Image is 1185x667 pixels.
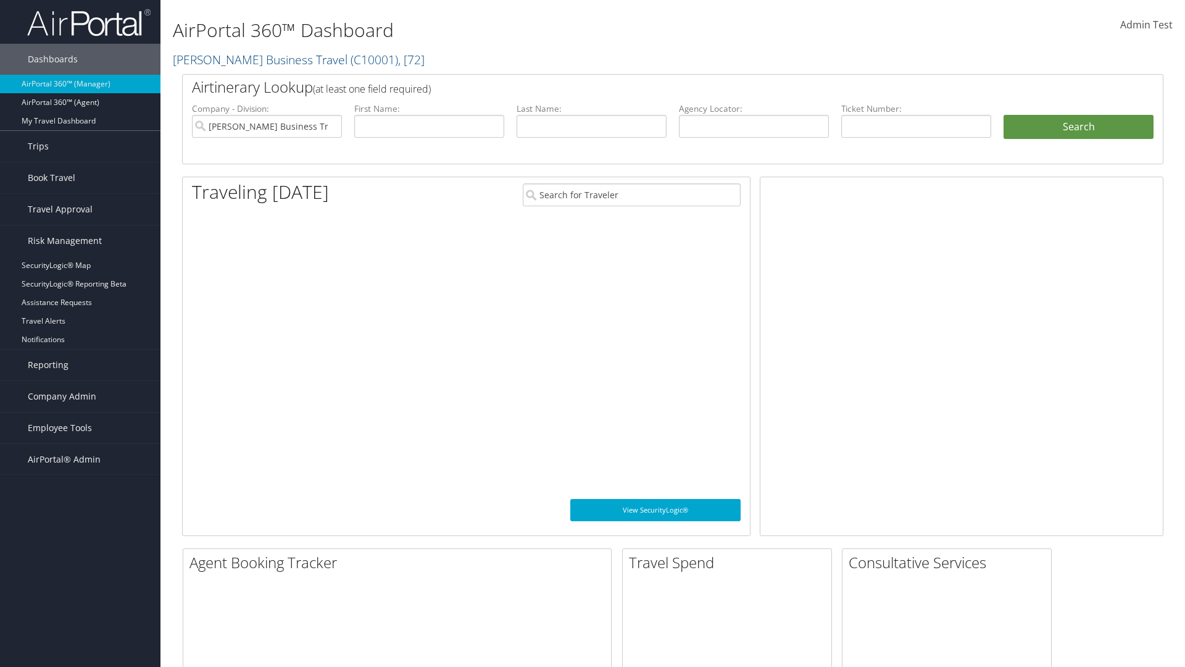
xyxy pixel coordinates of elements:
span: Company Admin [28,381,96,412]
h1: Traveling [DATE] [192,179,329,205]
span: Travel Approval [28,194,93,225]
label: Agency Locator: [679,103,829,115]
span: ( C10001 ) [351,51,398,68]
span: Admin Test [1120,18,1173,31]
h2: Travel Spend [629,552,831,573]
span: Risk Management [28,225,102,256]
label: First Name: [354,103,504,115]
span: Book Travel [28,162,75,193]
span: Reporting [28,350,69,380]
span: Employee Tools [28,413,92,443]
label: Last Name: [517,103,667,115]
label: Company - Division: [192,103,342,115]
label: Ticket Number: [841,103,991,115]
span: Dashboards [28,44,78,75]
span: (at least one field required) [313,82,431,96]
button: Search [1004,115,1154,140]
h2: Airtinerary Lookup [192,77,1072,98]
h2: Consultative Services [849,552,1051,573]
span: , [ 72 ] [398,51,425,68]
h1: AirPortal 360™ Dashboard [173,17,839,43]
input: Search for Traveler [523,183,741,206]
a: [PERSON_NAME] Business Travel [173,51,425,68]
span: Trips [28,131,49,162]
h2: Agent Booking Tracker [189,552,611,573]
span: AirPortal® Admin [28,444,101,475]
a: Admin Test [1120,6,1173,44]
a: View SecurityLogic® [570,499,741,521]
img: airportal-logo.png [27,8,151,37]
